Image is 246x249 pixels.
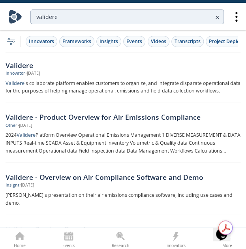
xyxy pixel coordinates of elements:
button: Events [123,36,145,47]
div: Research [112,241,129,249]
div: Events [62,241,75,249]
a: Innovators [160,230,191,249]
div: Validere [6,60,240,70]
input: Advanced Search [30,9,224,24]
a: Validere - Product Overview for Air Emissions Compliance Other •[DATE] 2024ValiderePlatform Overv... [6,102,240,162]
div: • [DATE] [25,70,40,77]
strong: Validere [6,80,24,87]
div: Frameworks [62,38,91,45]
button: Frameworks [59,36,94,47]
button: Videos [148,36,169,47]
p: [PERSON_NAME]'s presentation on their air emissions compliance software, including use cases and ... [6,191,240,207]
div: Innovators [165,241,186,249]
a: Validere Innovator •[DATE] Validere's collaborate platform enables customers to organize, and int... [6,53,240,102]
p: 2024 Platform Overview Operational Emissions Management 1 DIVERSE MEASUREMENT & DATA INPUTS Real-... [6,131,240,155]
button: Insights [96,36,121,47]
div: Videos [151,38,166,45]
div: Home [14,241,26,249]
strong: Validere [17,132,36,138]
p: 's collaborate platform enables customers to organize, and integrate disparate operational data f... [6,79,240,95]
a: Validere - Overview on Air Compliance Software and Demo Insight •[DATE] [PERSON_NAME]'s presentat... [6,162,240,215]
a: Home [8,230,31,249]
div: Insights [100,38,118,45]
button: Transcripts [171,36,204,47]
div: Validere Product Overview [6,221,240,234]
div: Innovator [6,70,25,77]
a: Events [57,230,81,249]
img: Home [8,10,22,24]
div: Events [126,38,142,45]
div: • [DATE] [17,123,32,129]
div: Validere - Overview on Air Compliance Software and Demo [6,169,240,182]
div: Other [6,123,17,129]
div: Validere - Product Overview for Air Emissions Compliance [6,109,240,122]
div: • [DATE] [19,182,34,189]
div: Insight [6,182,19,189]
a: Research [106,230,135,249]
iframe: chat widget [213,217,238,241]
button: Innovators [26,36,57,47]
div: Transcripts [175,38,201,45]
div: Innovators [29,38,54,45]
div: More [222,241,232,249]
